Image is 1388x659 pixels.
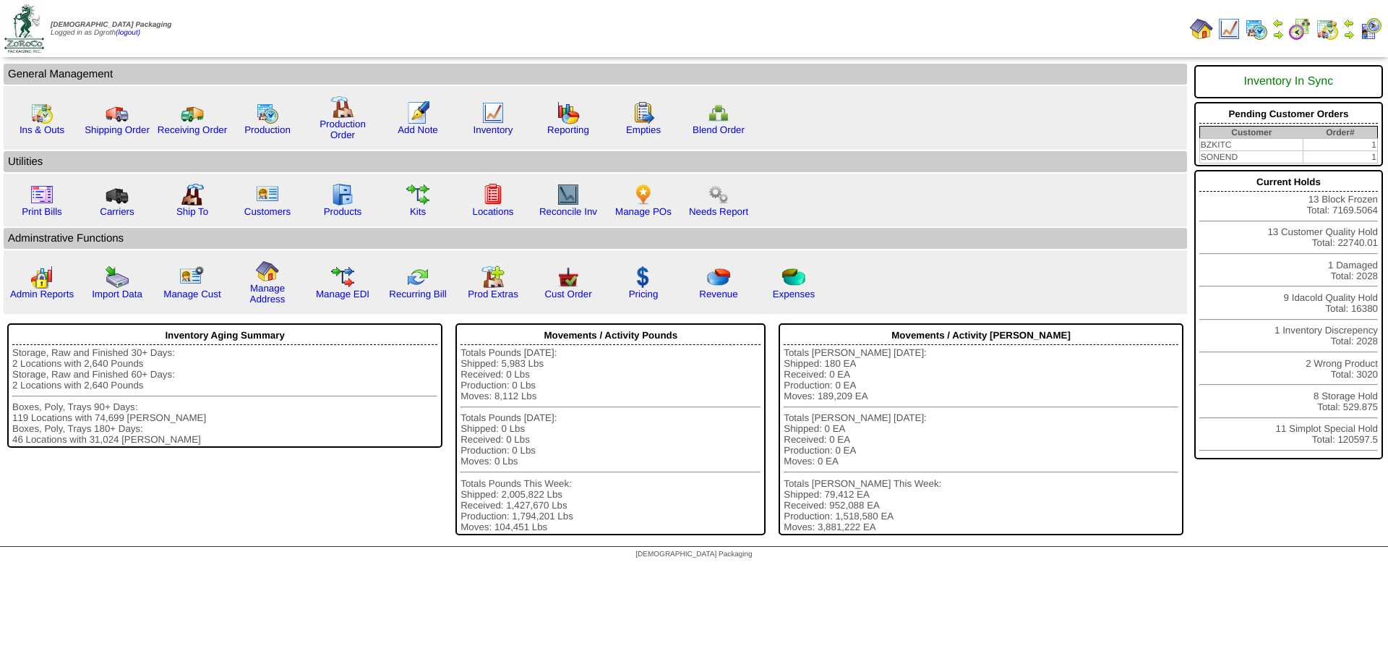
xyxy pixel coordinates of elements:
img: network.png [707,101,730,124]
a: Revenue [699,289,737,299]
th: Order# [1303,127,1378,139]
img: home.gif [1190,17,1213,41]
img: pie_chart2.png [782,265,805,289]
img: graph2.png [30,265,53,289]
a: Recurring Bill [389,289,446,299]
img: calendarprod.gif [1245,17,1268,41]
a: Ship To [176,206,208,217]
img: zoroco-logo-small.webp [4,4,44,53]
img: factory2.gif [181,183,204,206]
img: arrowleft.gif [1343,17,1355,29]
a: Import Data [92,289,142,299]
img: factory.gif [331,95,354,119]
a: Production [244,124,291,135]
img: arrowleft.gif [1272,17,1284,29]
a: Ins & Outs [20,124,64,135]
a: Carriers [100,206,134,217]
img: pie_chart.png [707,265,730,289]
img: workorder.gif [632,101,655,124]
td: BZKITC [1199,139,1303,151]
a: Pricing [629,289,659,299]
img: locations.gif [481,183,505,206]
img: workflow.gif [406,183,429,206]
a: Prod Extras [468,289,518,299]
div: Movements / Activity [PERSON_NAME] [784,326,1178,345]
img: workflow.png [707,183,730,206]
img: graph.gif [557,101,580,124]
a: (logout) [116,29,140,37]
span: [DEMOGRAPHIC_DATA] Packaging [51,21,171,29]
a: Manage Cust [163,289,220,299]
img: dollar.gif [632,265,655,289]
img: import.gif [106,265,129,289]
img: line_graph.gif [481,101,505,124]
img: managecust.png [179,265,206,289]
img: cust_order.png [557,265,580,289]
img: reconcile.gif [406,265,429,289]
div: Totals Pounds [DATE]: Shipped: 5,983 Lbs Received: 0 Lbs Production: 0 Lbs Moves: 8,112 Lbs Total... [460,347,761,532]
img: arrowright.gif [1343,29,1355,41]
img: calendarinout.gif [1316,17,1339,41]
img: home.gif [256,260,279,283]
a: Needs Report [689,206,748,217]
td: 1 [1303,151,1378,163]
img: calendarprod.gif [256,101,279,124]
a: Expenses [773,289,815,299]
img: line_graph.gif [1217,17,1241,41]
img: cabinet.gif [331,183,354,206]
div: Current Holds [1199,173,1378,192]
a: Admin Reports [10,289,74,299]
span: [DEMOGRAPHIC_DATA] Packaging [635,550,752,558]
img: calendarcustomer.gif [1359,17,1382,41]
a: Cust Order [544,289,591,299]
img: invoice2.gif [30,183,53,206]
a: Reconcile Inv [539,206,597,217]
img: prodextras.gif [481,265,505,289]
img: customers.gif [256,183,279,206]
a: Receiving Order [158,124,227,135]
a: Add Note [398,124,438,135]
img: line_graph2.gif [557,183,580,206]
a: Locations [472,206,513,217]
a: Customers [244,206,291,217]
img: orders.gif [406,101,429,124]
a: Manage Address [250,283,286,305]
div: Totals [PERSON_NAME] [DATE]: Shipped: 180 EA Received: 0 EA Production: 0 EA Moves: 189,209 EA To... [784,347,1178,532]
a: Manage EDI [316,289,369,299]
a: Shipping Order [85,124,150,135]
a: Products [324,206,362,217]
a: Reporting [547,124,589,135]
a: Inventory [474,124,513,135]
div: Storage, Raw and Finished 30+ Days: 2 Locations with 2,640 Pounds Storage, Raw and Finished 60+ D... [12,347,437,445]
td: Utilities [4,151,1187,172]
td: SONEND [1199,151,1303,163]
a: Empties [626,124,661,135]
th: Customer [1199,127,1303,139]
img: arrowright.gif [1272,29,1284,41]
td: 1 [1303,139,1378,151]
div: Inventory In Sync [1199,68,1378,95]
img: calendarblend.gif [1288,17,1311,41]
span: Logged in as Dgroth [51,21,171,37]
div: Movements / Activity Pounds [460,326,761,345]
img: truck2.gif [181,101,204,124]
img: truck3.gif [106,183,129,206]
img: edi.gif [331,265,354,289]
div: Pending Customer Orders [1199,105,1378,124]
a: Print Bills [22,206,62,217]
a: Manage POs [615,206,672,217]
td: Adminstrative Functions [4,228,1187,249]
a: Production Order [320,119,366,140]
a: Kits [410,206,426,217]
img: truck.gif [106,101,129,124]
div: Inventory Aging Summary [12,326,437,345]
img: po.png [632,183,655,206]
td: General Management [4,64,1187,85]
img: calendarinout.gif [30,101,53,124]
a: Blend Order [693,124,745,135]
div: 13 Block Frozen Total: 7169.5064 13 Customer Quality Hold Total: 22740.01 1 Damaged Total: 2028 9... [1194,170,1383,459]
